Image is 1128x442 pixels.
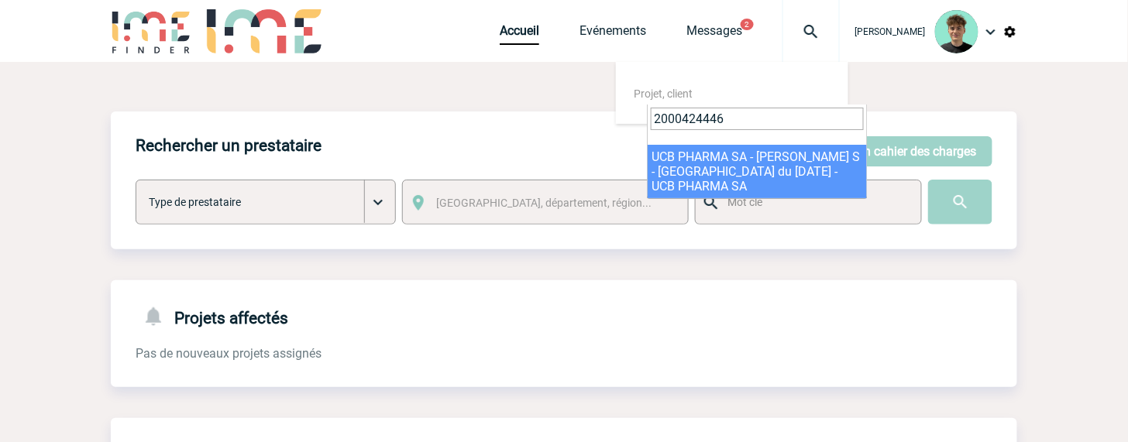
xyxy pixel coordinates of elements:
span: Projet, client [634,87,693,100]
a: Messages [686,23,742,45]
span: [PERSON_NAME] [855,26,926,37]
input: Submit [928,180,992,224]
img: 131612-0.png [935,10,978,53]
img: IME-Finder [111,9,191,53]
h4: Projets affectés [136,305,288,327]
a: Evénements [579,23,646,45]
li: UCB PHARMA SA - [PERSON_NAME] S - [GEOGRAPHIC_DATA] du [DATE] - UCB PHARMA SA [648,145,867,198]
span: [GEOGRAPHIC_DATA], département, région... [437,197,652,209]
input: Mot clé [724,192,907,212]
button: 2 [741,19,754,30]
img: notifications-24-px-g.png [142,305,174,327]
h4: Rechercher un prestataire [136,136,322,155]
a: Accueil [500,23,539,45]
span: Pas de nouveaux projets assignés [136,346,322,361]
